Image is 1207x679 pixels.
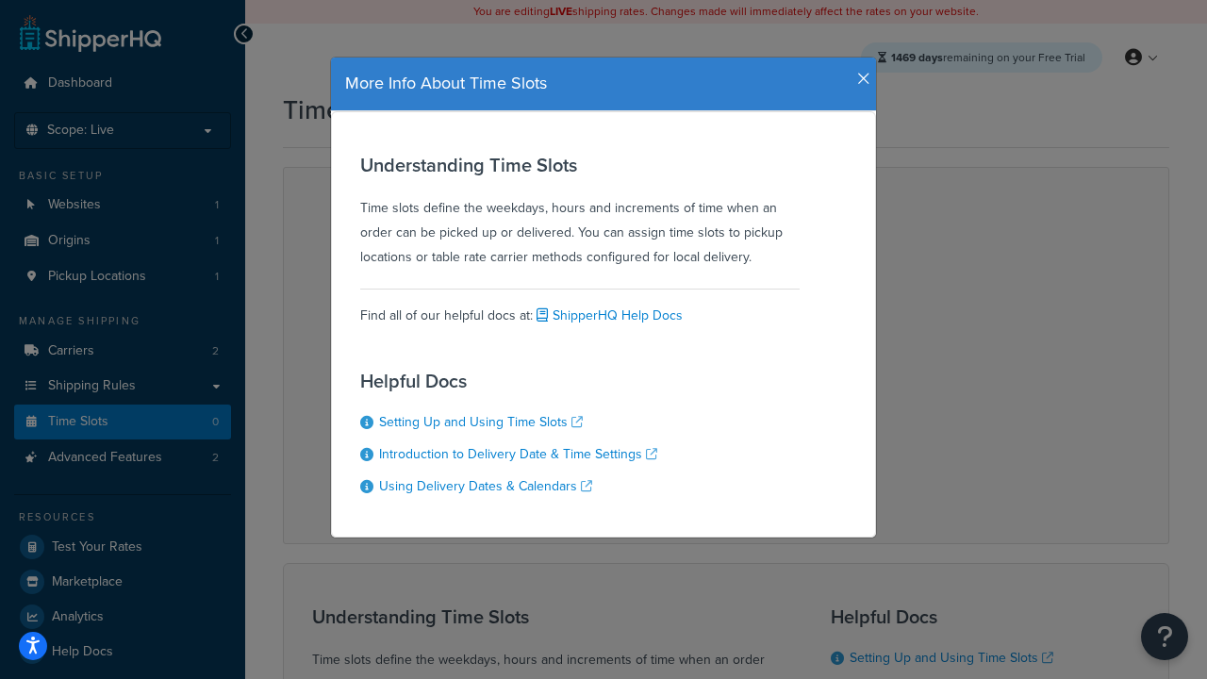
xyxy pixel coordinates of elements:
a: Introduction to Delivery Date & Time Settings [379,444,657,464]
div: Find all of our helpful docs at: [360,289,800,328]
h3: Helpful Docs [360,371,657,391]
a: Setting Up and Using Time Slots [379,412,583,432]
h4: More Info About Time Slots [345,72,862,96]
h3: Understanding Time Slots [360,155,800,175]
a: Using Delivery Dates & Calendars [379,476,592,496]
div: Time slots define the weekdays, hours and increments of time when an order can be picked up or de... [360,155,800,270]
a: ShipperHQ Help Docs [533,306,683,325]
